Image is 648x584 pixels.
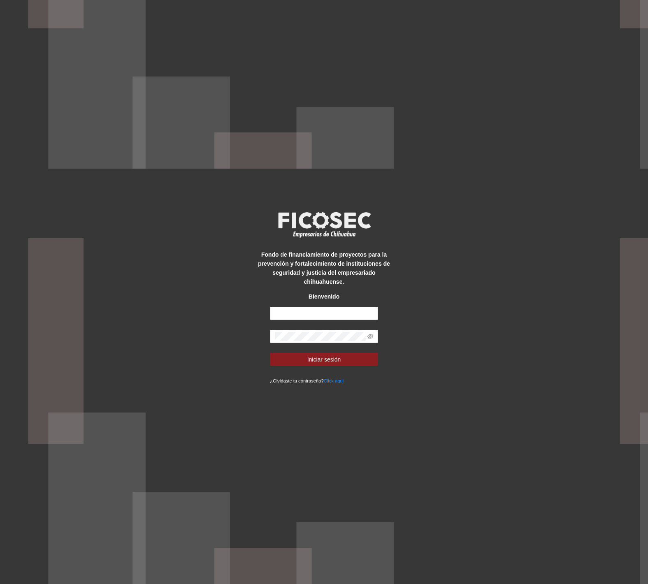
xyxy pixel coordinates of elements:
[307,355,341,364] span: Iniciar sesión
[273,209,376,240] img: logo
[270,378,344,383] small: ¿Olvidaste tu contraseña?
[367,334,373,339] span: eye-invisible
[324,378,344,383] a: Click aqui
[270,353,378,366] button: Iniciar sesión
[309,293,339,300] strong: Bienvenido
[258,251,390,285] strong: Fondo de financiamiento de proyectos para la prevención y fortalecimiento de instituciones de seg...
